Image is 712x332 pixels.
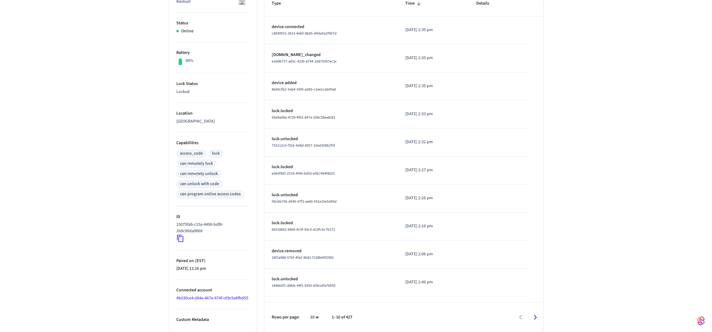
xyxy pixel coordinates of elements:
p: [DATE] 2:35 pm [405,27,461,33]
p: device.removed [272,248,390,254]
p: 1–10 of 427 [332,314,352,321]
div: can unlock with code [180,181,219,187]
img: SeamLogoGradient.69752ec5.svg [697,316,705,326]
p: [DATE] 2:06 pm [405,251,461,257]
p: lock.unlocked [272,136,390,142]
p: 90% [186,58,194,64]
span: 93e9ad6e-4729-4f91-847a-258c58ea8281 [272,115,335,120]
span: 184662f1-d8bb-44f1-8355-85b1dfa76550 [272,283,335,288]
p: device.connected [272,24,390,30]
p: lock.locked [272,220,390,226]
p: Battery [176,50,250,56]
span: 66518662-8469-4c0f-93c0-d13fc6c7b272 [272,227,335,232]
p: Paired on [176,258,250,264]
p: [DATE] 2:33 pm [405,111,461,117]
p: [DATE] 2:35 pm [405,83,461,89]
div: can program online access codes [180,191,241,197]
p: Connected account [176,287,250,294]
p: [DATE] 2:32 pm [405,139,461,145]
div: lock [212,150,220,157]
a: 4b030ce4-084e-467e-874f-c69c5a8fbd55 [176,295,248,301]
p: [DATE] 2:26 pm [405,195,461,201]
div: can remotely lock [180,160,213,167]
p: Locked [176,89,250,95]
span: e3d9b727-ad5c-4236-8794-1b879267ec3c [272,59,337,64]
p: Custom Metadata [176,317,250,323]
span: 86d0cfb2-5eb4-43f0-ad83-c2ee1cab00a6 [272,87,336,92]
p: [DATE] 1:46 pm [405,279,461,285]
span: ( EST ) [194,258,206,264]
p: lock.unlocked [272,276,390,282]
p: Location [176,110,250,117]
p: ID [176,214,250,220]
span: e5b0f85f-237d-4f40-bd03-e0b7494f8022 [272,171,335,176]
p: Rows per page: [272,314,300,321]
p: [DATE] 2:27 pm [405,167,461,173]
button: Go to next page [528,310,542,325]
p: Capabilities [176,140,250,146]
p: [DATE] 2:35 pm [405,55,461,61]
div: can remotely unlock [180,171,218,177]
p: lock.unlocked [272,192,390,198]
p: Online [181,28,194,34]
span: 09cbb706-d949-47f3-ae80-431e10e5d85d [272,199,337,204]
p: [GEOGRAPHIC_DATA] [176,118,250,125]
span: 16f2a988-57bf-4fa2-8b81-f138b60f2083 [272,255,334,260]
p: 15075fab-c15a-4498-bdf8-2b8c96da9868 [176,221,247,234]
div: 10 [307,313,322,322]
p: lock.locked [272,108,390,114]
span: c8830021-2613-4e60-8b85-d9da5a1f0b7d [272,31,337,36]
p: [DOMAIN_NAME]_changed [272,52,390,58]
p: [DATE] 12:16 pm [176,265,250,272]
p: Lock Status [176,81,250,87]
div: access_code [180,150,203,157]
span: 732112c0-f316-4d8d-8057-10ed308b2f5f [272,143,335,148]
p: device.added [272,80,390,86]
p: Status [176,20,250,26]
p: [DATE] 2:16 pm [405,223,461,229]
p: lock.locked [272,164,390,170]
